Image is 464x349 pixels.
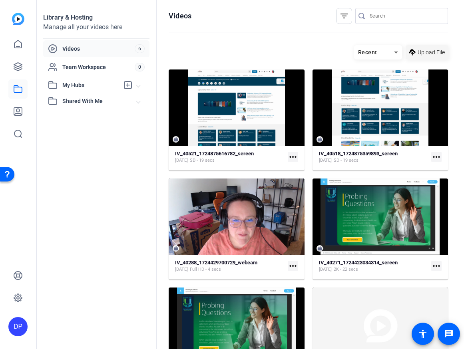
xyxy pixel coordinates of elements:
mat-icon: accessibility [418,329,428,339]
mat-icon: more_horiz [288,152,298,162]
span: Upload File [418,48,445,57]
span: My Hubs [62,81,119,89]
span: Recent [358,49,377,56]
mat-expansion-panel-header: My Hubs [43,77,149,93]
span: [DATE] [319,157,332,164]
img: blue-gradient.svg [12,13,24,25]
span: Full HD - 4 secs [190,266,221,273]
span: 0 [135,63,145,71]
h1: Videos [169,11,191,21]
mat-icon: more_horiz [431,152,442,162]
a: IV_40288_1724429700729_webcam[DATE]Full HD - 4 secs [175,260,285,273]
strong: IV_40271_1724423034314_screen [319,260,398,266]
strong: IV_40288_1724429700729_webcam [175,260,257,266]
span: Videos [62,45,135,53]
button: Upload File [406,45,448,59]
mat-icon: filter_list [339,11,349,21]
mat-icon: message [444,329,454,339]
div: Manage all your videos here [43,22,149,32]
span: [DATE] [175,157,188,164]
strong: IV_40521_1724875616782_screen [175,151,254,157]
a: IV_40521_1724875616782_screen[DATE]SD - 19 secs [175,151,285,164]
input: Search [370,11,442,21]
mat-expansion-panel-header: Shared With Me [43,93,149,109]
a: IV_40271_1724423034314_screen[DATE]2K - 22 secs [319,260,428,273]
span: 2K - 22 secs [334,266,358,273]
span: [DATE] [319,266,332,273]
span: Shared With Me [62,97,137,105]
a: IV_40518_1724875359893_screen[DATE]SD - 19 secs [319,151,428,164]
mat-icon: more_horiz [288,261,298,271]
span: Team Workspace [62,63,135,71]
span: [DATE] [175,266,188,273]
div: Library & Hosting [43,13,149,22]
mat-icon: more_horiz [431,261,442,271]
div: DP [8,317,28,336]
span: SD - 19 secs [190,157,215,164]
span: SD - 19 secs [334,157,358,164]
strong: IV_40518_1724875359893_screen [319,151,398,157]
span: 6 [135,44,145,53]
